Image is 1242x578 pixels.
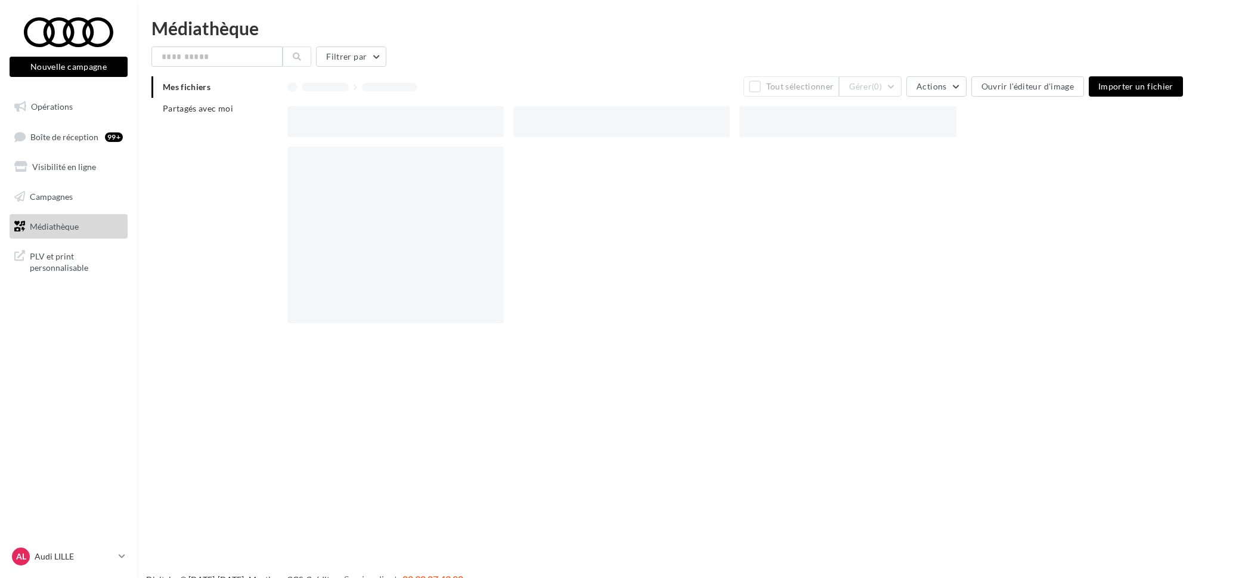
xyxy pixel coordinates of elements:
a: PLV et print personnalisable [7,243,130,279]
button: Importer un fichier [1089,76,1183,97]
button: Nouvelle campagne [10,57,128,77]
span: Actions [916,81,946,91]
span: (0) [872,82,882,91]
span: Campagnes [30,191,73,202]
a: AL Audi LILLE [10,545,128,568]
button: Ouvrir l'éditeur d'image [971,76,1084,97]
span: PLV et print personnalisable [30,248,123,274]
a: Boîte de réception99+ [7,124,130,150]
a: Campagnes [7,184,130,209]
span: Médiathèque [30,221,79,231]
span: Partagés avec moi [163,103,233,113]
span: Importer un fichier [1098,81,1173,91]
button: Tout sélectionner [744,76,839,97]
a: Médiathèque [7,214,130,239]
a: Visibilité en ligne [7,154,130,180]
span: Boîte de réception [30,131,98,141]
div: Médiathèque [151,19,1228,37]
span: Opérations [31,101,73,112]
div: 99+ [105,132,123,142]
span: Visibilité en ligne [32,162,96,172]
button: Gérer(0) [839,76,902,97]
button: Actions [906,76,966,97]
button: Filtrer par [316,47,386,67]
a: Opérations [7,94,130,119]
span: Mes fichiers [163,82,210,92]
p: Audi LILLE [35,551,114,562]
span: AL [16,551,26,562]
